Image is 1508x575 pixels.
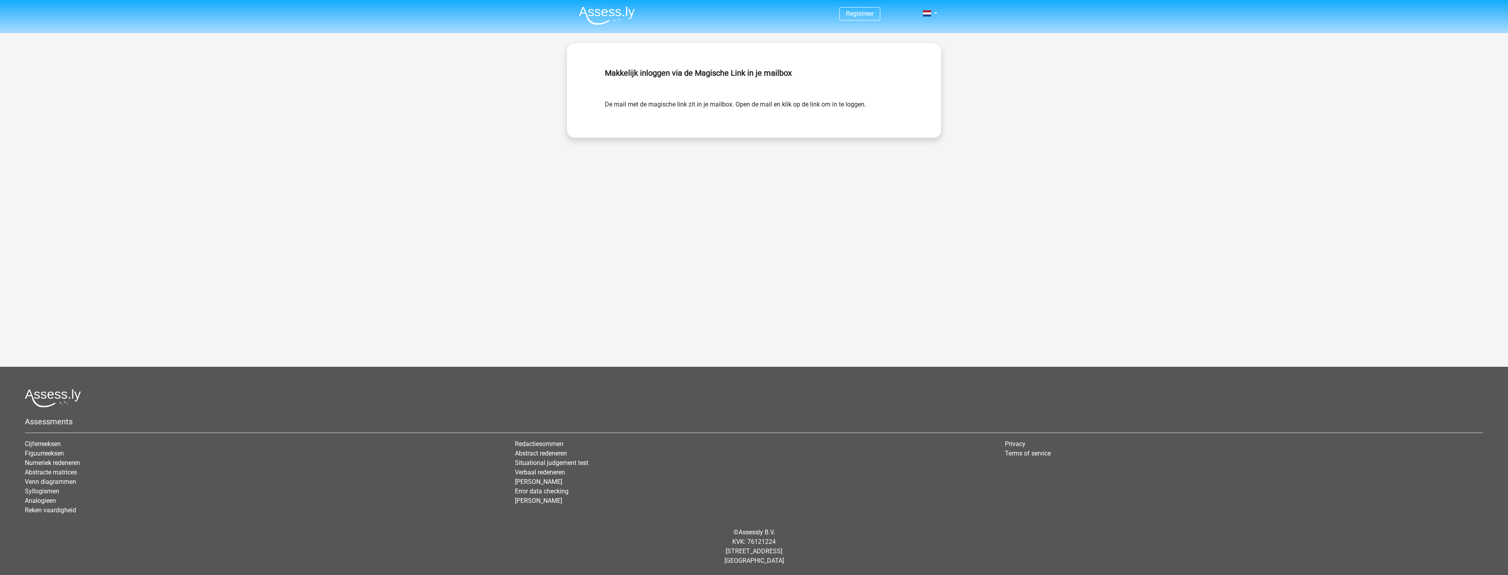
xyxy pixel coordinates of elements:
form: De mail met de magische link zit in je mailbox. Open de mail en klik op de link om in te loggen. [605,100,903,109]
a: Figuurreeksen [25,450,64,457]
a: Analogieen [25,497,56,504]
a: [PERSON_NAME] [515,478,562,485]
a: Numeriek redeneren [25,459,80,467]
a: Venn diagrammen [25,478,76,485]
a: Abstract redeneren [515,450,567,457]
a: Privacy [1005,440,1025,448]
a: Cijferreeksen [25,440,61,448]
a: Abstracte matrices [25,469,77,476]
a: Assessly B.V. [739,528,775,536]
a: [PERSON_NAME] [515,497,562,504]
h5: Assessments [25,417,1483,426]
a: Error data checking [515,487,569,495]
img: Assessly logo [25,389,81,407]
a: Situational judgement test [515,459,588,467]
a: Syllogismen [25,487,59,495]
a: Terms of service [1005,450,1051,457]
a: Verbaal redeneren [515,469,565,476]
a: Reken vaardigheid [25,506,76,514]
img: Assessly [579,6,635,25]
h5: Makkelijk inloggen via de Magische Link in je mailbox [605,68,903,78]
div: © KVK: 76121224 [STREET_ADDRESS] [GEOGRAPHIC_DATA] [19,521,1489,572]
a: Registreer [846,10,874,17]
a: Redactiesommen [515,440,563,448]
